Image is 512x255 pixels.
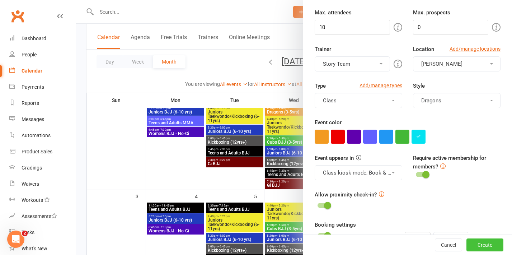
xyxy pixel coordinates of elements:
[22,116,44,122] div: Messages
[22,246,47,251] div: What's New
[9,208,76,224] a: Assessments
[22,36,46,41] div: Dashboard
[9,31,76,47] a: Dashboard
[22,213,57,219] div: Assessments
[450,45,501,53] a: Add/manage locations
[413,8,450,17] label: Max. prospects
[22,165,42,171] div: Gradings
[9,63,76,79] a: Calendar
[315,82,326,90] label: Type
[413,45,434,54] label: Location
[9,95,76,111] a: Reports
[9,160,76,176] a: Gradings
[9,128,76,144] a: Automations
[9,144,76,160] a: Product Sales
[315,56,390,71] button: Story Team
[22,52,37,57] div: People
[413,155,486,170] label: Require active membership for members?
[315,118,342,127] label: Event color
[315,154,354,162] label: Event appears in
[433,232,468,244] button: day(s)
[9,224,76,241] a: Tasks
[22,84,44,90] div: Payments
[413,56,501,71] button: [PERSON_NAME]
[435,238,462,251] button: Cancel
[360,82,402,89] a: Add/manage types
[9,111,76,128] a: Messages
[22,229,34,235] div: Tasks
[9,192,76,208] a: Workouts
[9,47,76,63] a: People
[413,82,425,90] label: Style
[315,190,377,199] label: Allow proximity check-in?
[22,133,51,138] div: Automations
[9,176,76,192] a: Waivers
[22,68,42,74] div: Calendar
[22,181,39,187] div: Waivers
[9,79,76,95] a: Payments
[315,45,331,54] label: Trainer
[315,8,352,17] label: Max. attendees
[413,93,501,108] button: Dragons
[315,165,402,180] button: Class kiosk mode, Book & Pay, Roll call, Clubworx website calendar and Mobile app
[421,61,462,67] span: [PERSON_NAME]
[9,7,27,25] a: Clubworx
[22,100,39,106] div: Reports
[315,221,356,229] label: Booking settings
[315,93,402,108] button: Class
[22,149,52,154] div: Product Sales
[22,231,28,236] span: 2
[466,238,503,251] button: Create
[22,197,43,203] div: Workouts
[7,231,24,248] iframe: Intercom live chat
